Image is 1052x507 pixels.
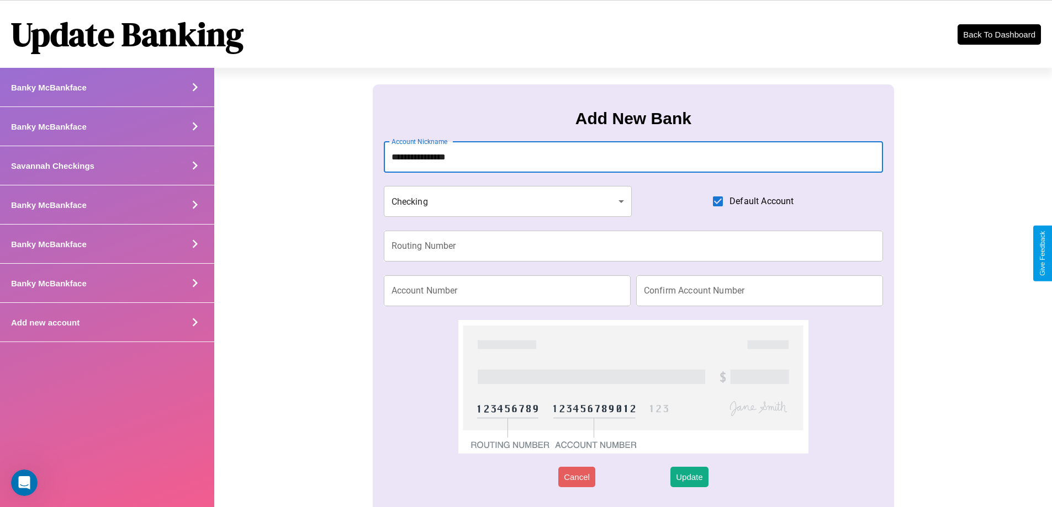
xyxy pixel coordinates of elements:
button: Update [670,467,708,487]
h4: Banky McBankface [11,83,87,92]
span: Default Account [729,195,794,208]
h4: Add new account [11,318,80,327]
div: Checking [384,186,632,217]
h3: Add New Bank [575,109,691,128]
button: Back To Dashboard [958,24,1041,45]
h4: Banky McBankface [11,279,87,288]
h4: Savannah Checkings [11,161,94,170]
button: Cancel [558,467,595,487]
img: check [458,320,808,453]
iframe: Intercom live chat [11,469,38,496]
h1: Update Banking [11,12,244,57]
div: Give Feedback [1039,231,1046,276]
h4: Banky McBankface [11,200,87,210]
label: Account Nickname [392,137,448,146]
h4: Banky McBankface [11,239,87,249]
h4: Banky McBankface [11,122,87,131]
